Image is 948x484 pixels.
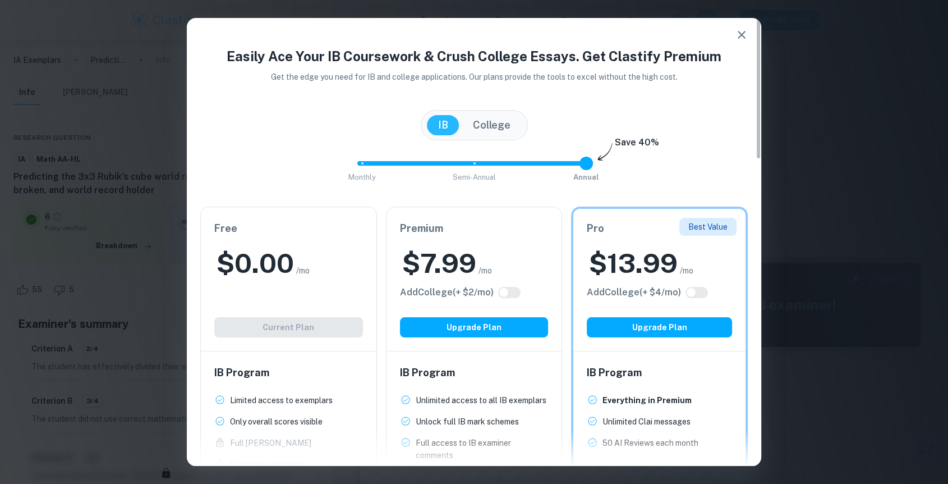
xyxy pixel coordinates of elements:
button: Upgrade Plan [400,317,549,337]
p: Unlock full IB mark schemes [416,415,519,428]
p: Limited access to exemplars [230,394,333,407]
h6: IB Program [400,365,549,381]
h4: Easily Ace Your IB Coursework & Crush College Essays. Get Clastify Premium [200,46,748,66]
h6: Click to see all the additional College features. [587,286,681,299]
h6: Free [214,221,363,236]
h6: Save 40% [615,136,659,155]
h2: $ 13.99 [589,245,678,281]
h6: IB Program [587,365,732,381]
button: College [462,115,522,135]
p: Get the edge you need for IB and college applications. Our plans provide the tools to excel witho... [255,71,693,83]
button: IB [427,115,459,135]
p: Everything in Premium [602,394,692,407]
p: Unlimited access to all IB exemplars [416,394,546,407]
span: /mo [296,264,310,277]
h2: $ 7.99 [402,245,476,281]
span: Semi-Annual [453,173,496,181]
p: Only overall scores visible [230,415,323,428]
span: /mo [478,264,492,277]
img: subscription-arrow.svg [597,143,613,162]
h6: IB Program [214,365,363,381]
span: Monthly [348,173,376,181]
button: Upgrade Plan [587,317,732,337]
p: Unlimited Clai messages [602,415,691,428]
h6: Click to see all the additional College features. [400,286,494,299]
span: Annual [573,173,599,181]
span: /mo [680,264,693,277]
h2: $ 0.00 [217,245,294,281]
p: Best Value [688,221,728,233]
h6: Pro [587,221,732,236]
h6: Premium [400,221,549,236]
